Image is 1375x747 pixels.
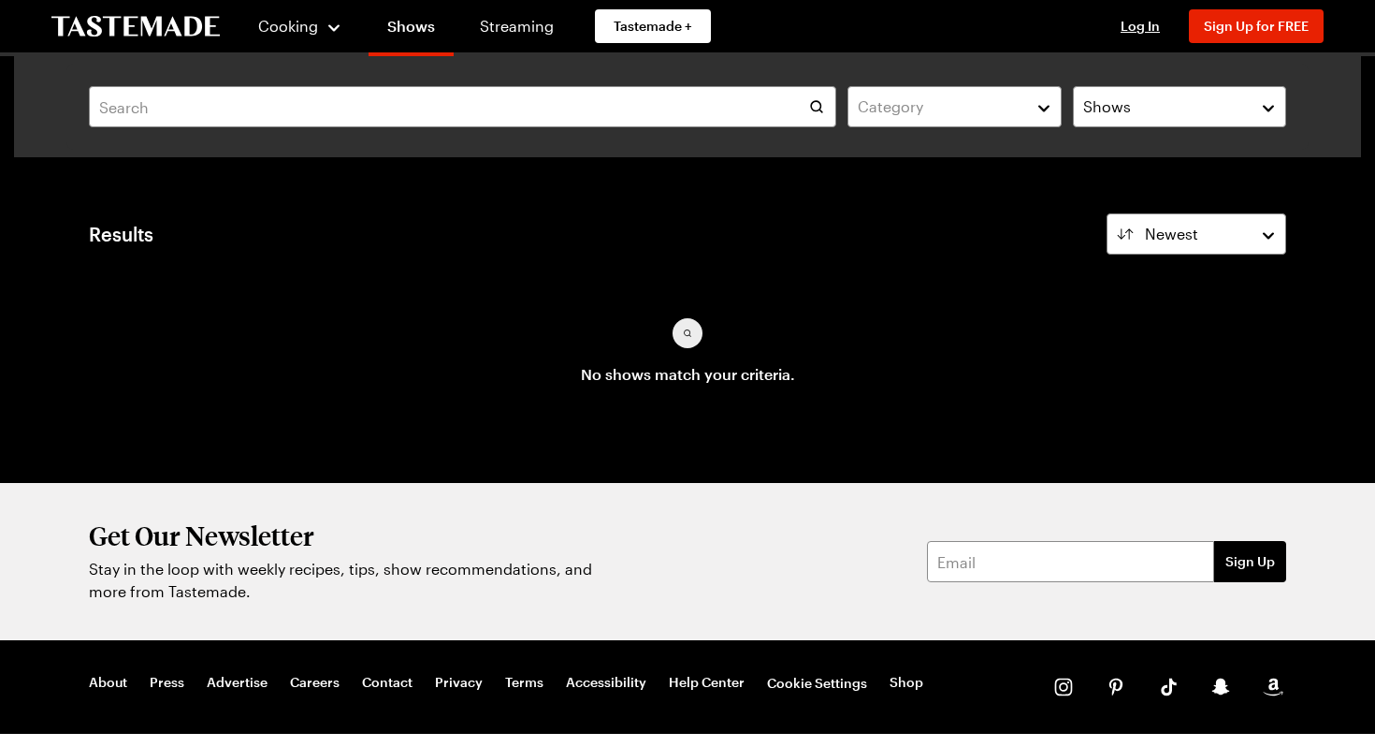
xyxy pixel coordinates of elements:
[258,17,318,35] span: Cooking
[89,223,153,245] div: Results
[89,674,923,693] nav: Footer
[614,17,692,36] span: Tastemade +
[257,4,342,49] button: Cooking
[1225,552,1275,571] span: Sign Up
[369,4,454,56] a: Shows
[1121,18,1160,34] span: Log In
[505,674,543,693] a: Terms
[1103,17,1178,36] button: Log In
[858,95,1022,118] div: Category
[650,318,725,348] img: Missing content placeholder
[1204,18,1309,34] span: Sign Up for FREE
[150,674,184,693] a: Press
[1107,213,1286,255] button: Newest
[767,674,867,693] button: Cookie Settings
[51,16,220,37] a: To Tastemade Home Page
[1073,86,1286,127] button: Shows
[581,363,795,386] p: No shows match your criteria.
[89,86,836,127] input: Search
[362,674,412,693] a: Contact
[669,674,745,693] a: Help Center
[927,541,1214,582] input: Email
[435,674,483,693] a: Privacy
[89,674,127,693] a: About
[566,674,646,693] a: Accessibility
[1189,9,1324,43] button: Sign Up for FREE
[595,9,711,43] a: Tastemade +
[290,674,340,693] a: Careers
[89,558,603,603] p: Stay in the loop with weekly recipes, tips, show recommendations, and more from Tastemade.
[1145,223,1198,245] span: Newest
[1214,541,1286,582] button: Sign Up
[89,520,603,550] h2: Get Our Newsletter
[1083,95,1131,118] span: Shows
[847,86,1061,127] button: Category
[207,674,268,693] a: Advertise
[890,674,923,693] a: Shop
